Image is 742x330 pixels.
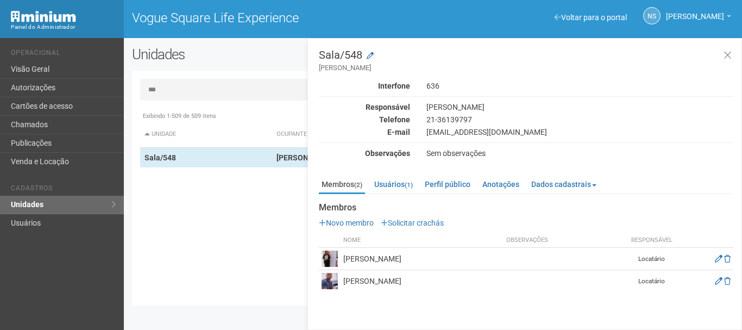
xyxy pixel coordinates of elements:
th: Observações [504,233,625,248]
td: Locatário [625,270,679,292]
a: [PERSON_NAME] [666,14,731,22]
a: Perfil público [422,176,473,192]
div: Painel do Administrador [11,22,116,32]
strong: Sala/548 [144,153,176,162]
strong: [PERSON_NAME] [276,153,335,162]
th: Unidade: activate to sort column descending [140,121,273,148]
img: user.png [322,273,338,289]
a: Dados cadastrais [529,176,599,192]
img: user.png [322,251,338,267]
div: Telefone [311,115,418,124]
div: Exibindo 1-509 de 509 itens [140,111,726,121]
a: Excluir membro [724,277,731,285]
th: Ocupante: activate to sort column ascending [272,121,515,148]
a: Usuários(1) [372,176,416,192]
a: Voltar para o portal [555,13,627,22]
a: Editar membro [715,254,722,263]
h2: Unidades [132,46,373,63]
span: Nicolle Silva [666,2,724,21]
small: [PERSON_NAME] [319,63,733,73]
a: Solicitar crachás [381,219,444,227]
div: Sem observações [418,148,741,158]
small: (1) [405,181,413,189]
strong: Membros [319,203,733,213]
div: 21-36139797 [418,115,741,124]
h1: Vogue Square Life Experience [132,11,425,25]
a: Editar membro [715,277,722,285]
li: Cadastros [11,184,116,196]
div: Responsável [311,102,418,112]
li: Operacional [11,49,116,60]
a: Excluir membro [724,254,731,263]
td: [PERSON_NAME] [341,270,504,292]
a: NS [643,7,661,24]
th: Responsável [625,233,679,248]
a: Membros(2) [319,176,365,194]
div: Interfone [311,81,418,91]
th: Nome [341,233,504,248]
div: 636 [418,81,741,91]
td: Locatário [625,248,679,270]
img: Minium [11,11,76,22]
div: Observações [311,148,418,158]
div: E-mail [311,127,418,137]
div: [PERSON_NAME] [418,102,741,112]
small: (2) [354,181,362,189]
h3: Sala/548 [319,49,733,73]
a: Modificar a unidade [367,51,374,61]
td: [PERSON_NAME] [341,248,504,270]
div: [EMAIL_ADDRESS][DOMAIN_NAME] [418,127,741,137]
a: Anotações [480,176,522,192]
a: Novo membro [319,219,374,227]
